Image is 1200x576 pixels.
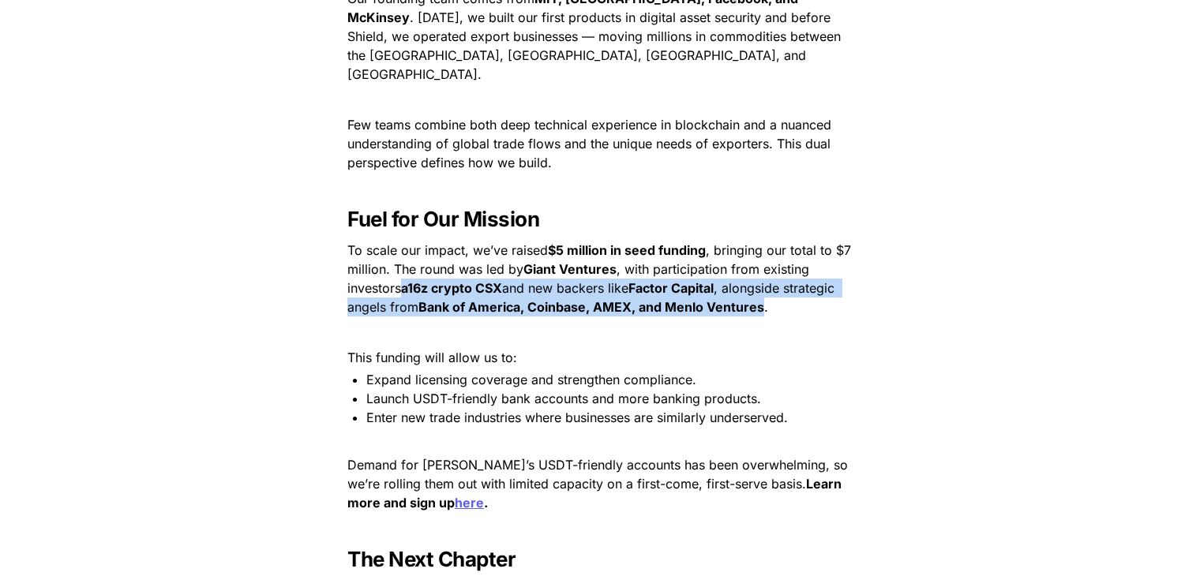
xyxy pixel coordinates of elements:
span: To scale our impact, we’ve raised [347,242,548,258]
strong: $5 million in seed funding [548,242,706,258]
strong: Giant Ventures [523,261,617,277]
span: Launch USDT-friendly bank accounts and more banking products. [366,391,761,406]
span: This funding will allow us to: [347,350,517,365]
strong: . [484,495,488,511]
span: and new backers like [502,280,628,296]
strong: Bank of America, Coinbase, AMEX, and Menlo Ventures [418,299,764,315]
strong: The Next Chapter [347,547,516,571]
strong: Factor Capital [628,280,714,296]
span: Demand for [PERSON_NAME]’s USDT-friendly accounts has been overwhelming, so we’re rolling them ou... [347,457,852,492]
span: Few teams combine both deep technical experience in blockchain and a nuanced understanding of glo... [347,117,835,170]
span: . [764,299,768,315]
strong: a16z crypto CSX [401,280,502,296]
strong: Fuel for Our Mission [347,207,539,231]
span: Enter new trade industries where businesses are similarly underserved. [366,410,788,425]
span: Expand licensing coverage and strengthen compliance. [366,372,696,387]
a: here [455,495,484,511]
span: . [DATE], we built our first products in digital asset security and before Shield, we operated ex... [347,9,845,82]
